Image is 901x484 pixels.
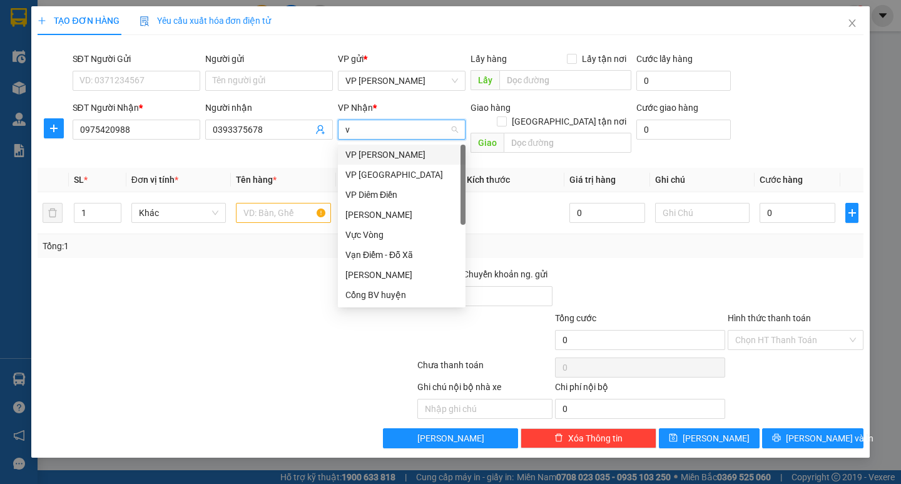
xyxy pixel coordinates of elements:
[74,175,84,185] span: SL
[845,203,858,223] button: plus
[383,428,519,448] button: [PERSON_NAME]
[205,52,333,66] div: Người gửi
[338,185,466,205] div: VP Diêm Điền
[683,431,750,445] span: [PERSON_NAME]
[338,205,466,225] div: VŨ THƯ
[38,16,119,26] span: TẠO ĐƠN HÀNG
[554,433,563,443] span: delete
[140,16,150,26] img: icon
[73,52,200,66] div: SĐT Người Gửi
[139,203,218,222] span: Khác
[345,248,458,262] div: Vạn Điểm - Đỗ Xã
[131,175,178,185] span: Đơn vị tính
[345,148,458,162] div: VP [PERSON_NAME]
[655,203,750,223] input: Ghi Chú
[43,239,349,253] div: Tổng: 1
[345,168,458,182] div: VP [GEOGRAPHIC_DATA]
[44,118,64,138] button: plus
[636,71,731,91] input: Cước lấy hàng
[847,18,857,28] span: close
[504,133,631,153] input: Dọc đường
[44,123,63,133] span: plus
[338,165,466,185] div: VP Yên Sở
[499,70,631,90] input: Dọc đường
[345,188,458,202] div: VP Diêm Điền
[568,431,623,445] span: Xóa Thông tin
[236,175,277,185] span: Tên hàng
[205,101,333,115] div: Người nhận
[345,288,458,302] div: Cổng BV huyện
[338,52,466,66] div: VP gửi
[140,16,272,26] span: Yêu cầu xuất hóa đơn điện tử
[555,313,596,323] span: Tổng cước
[338,225,466,245] div: Vực Vòng
[728,313,811,323] label: Hình thức thanh toán
[467,175,510,185] span: Kích thước
[835,6,870,41] button: Close
[762,428,863,448] button: printer[PERSON_NAME] và In
[760,175,803,185] span: Cước hàng
[555,380,725,399] div: Chi phí nội bộ
[73,101,200,115] div: SĐT Người Nhận
[338,103,373,113] span: VP Nhận
[38,16,46,25] span: plus
[471,133,504,153] span: Giao
[659,428,760,448] button: save[PERSON_NAME]
[236,203,330,223] input: VD: Bàn, Ghế
[786,431,873,445] span: [PERSON_NAME] và In
[577,52,631,66] span: Lấy tận nơi
[507,115,631,128] span: [GEOGRAPHIC_DATA] tận nơi
[569,175,616,185] span: Giá trị hàng
[636,54,693,64] label: Cước lấy hàng
[636,103,698,113] label: Cước giao hàng
[636,120,731,140] input: Cước giao hàng
[471,54,507,64] span: Lấy hàng
[43,203,63,223] button: delete
[471,103,511,113] span: Giao hàng
[417,380,553,399] div: Ghi chú nội bộ nhà xe
[417,399,553,419] input: Nhập ghi chú
[458,267,552,281] span: Chuyển khoản ng. gửi
[772,433,781,443] span: printer
[417,431,484,445] span: [PERSON_NAME]
[650,168,755,192] th: Ghi chú
[315,125,325,135] span: user-add
[345,268,458,282] div: [PERSON_NAME]
[345,208,458,222] div: [PERSON_NAME]
[416,358,554,380] div: Chưa thanh toán
[338,245,466,265] div: Vạn Điểm - Đỗ Xã
[846,208,857,218] span: plus
[345,71,458,90] span: VP Trần Bình
[569,203,645,223] input: 0
[669,433,678,443] span: save
[338,265,466,285] div: Văn Tiến Dũng
[521,428,656,448] button: deleteXóa Thông tin
[471,70,499,90] span: Lấy
[345,228,458,242] div: Vực Vòng
[338,285,466,305] div: Cổng BV huyện
[338,145,466,165] div: VP Trần Bình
